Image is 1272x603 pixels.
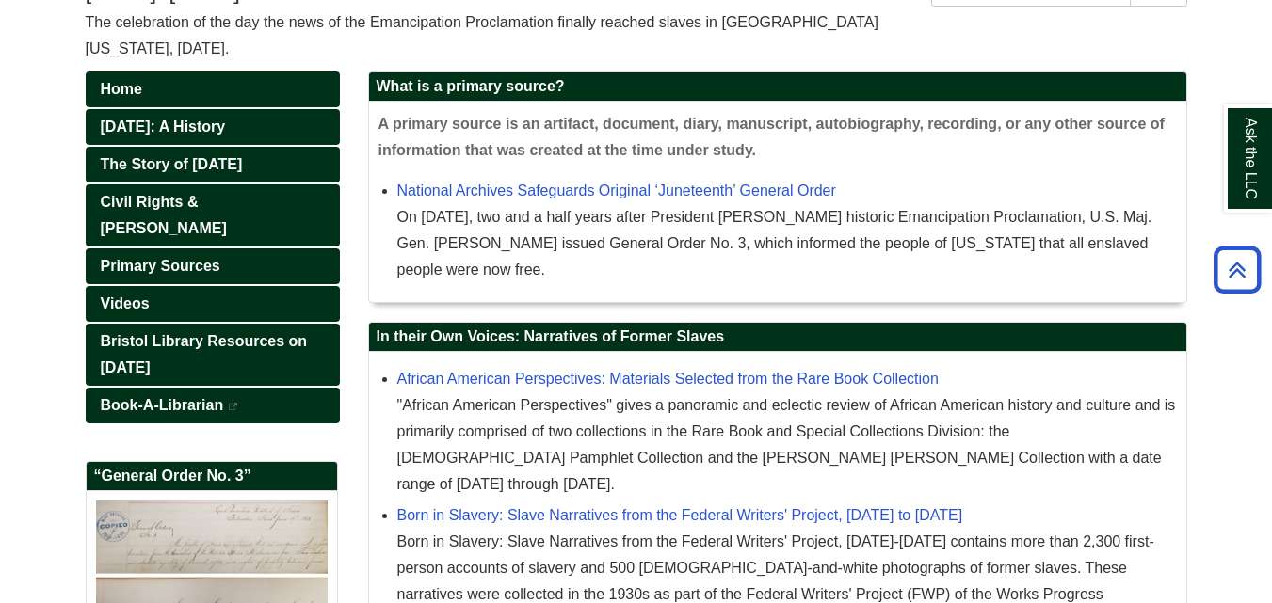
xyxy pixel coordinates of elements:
span: Book-A-Librarian [101,397,224,413]
span: A primary source is an artifact, document, diary, manuscript, autobiography, recording, or any ot... [378,116,1165,158]
a: Civil Rights & [PERSON_NAME] [86,184,340,246]
span: Bristol Library Resources on [DATE] [101,333,308,375]
a: [DATE]: A History [86,109,340,145]
span: The celebration of the day the news of the Emancipation Proclamation finally reached slaves in [G... [86,14,878,56]
i: This link opens in a new window [228,403,239,411]
a: Born in Slavery: Slave Narratives from the Federal Writers' Project, [DATE] to [DATE] [397,507,963,523]
span: [DATE]: A History [101,119,226,135]
a: Back to Top [1207,257,1267,282]
span: The Story of [DATE] [101,156,243,172]
div: On [DATE], two and a half years after President [PERSON_NAME] historic Emancipation Proclamation,... [397,204,1177,283]
a: Bristol Library Resources on [DATE] [86,324,340,386]
a: Home [86,71,340,107]
a: Primary Sources [86,248,340,284]
span: Videos [101,295,150,311]
a: African American Perspectives: Materials Selected from the Rare Book Collection [397,371,939,387]
a: Videos [86,286,340,322]
div: "African American Perspectives" gives a panoramic and eclectic review of African American history... [397,392,1177,498]
h2: In their Own Voices: Narratives of Former Slaves [369,323,1186,352]
h2: What is a primary source? [369,72,1186,102]
span: Civil Rights & [PERSON_NAME] [101,194,227,236]
h2: “General Order No. 3” [87,462,337,491]
a: National Archives Safeguards Original ‘Juneteenth’ General Order [397,182,836,198]
span: Primary Sources [101,258,220,274]
a: The Story of [DATE] [86,147,340,182]
a: Book-A-Librarian [86,388,340,423]
span: Home [101,81,142,97]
